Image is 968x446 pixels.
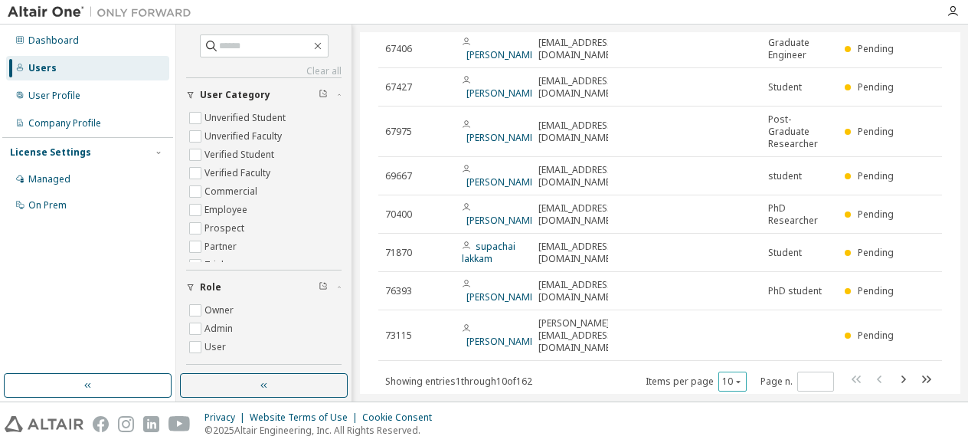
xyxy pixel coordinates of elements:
span: Pending [858,125,894,138]
span: 67975 [385,126,412,138]
span: Graduate Engineer [768,37,831,61]
span: 71870 [385,247,412,259]
a: [PERSON_NAME] [466,175,538,189]
span: Pending [858,208,894,221]
p: © 2025 Altair Engineering, Inc. All Rights Reserved. [204,424,441,437]
button: Role [186,271,342,304]
label: User [204,338,229,356]
span: Pending [858,169,894,182]
label: Verified Student [204,146,277,164]
span: 73115 [385,330,412,342]
span: Role [200,281,221,294]
img: Altair One [8,5,199,20]
label: Unverified Faculty [204,127,285,146]
a: supachai lakkam [462,240,515,265]
div: On Prem [28,199,67,212]
span: [EMAIL_ADDRESS][DOMAIN_NAME] [538,202,616,227]
span: Pending [858,284,894,297]
span: Pending [858,80,894,93]
div: Privacy [204,412,250,424]
span: [EMAIL_ADDRESS][DOMAIN_NAME] [538,241,616,265]
span: Items per page [646,372,747,392]
img: facebook.svg [93,416,109,432]
div: User Profile [28,90,80,102]
label: Owner [204,301,237,320]
span: Student [768,247,802,259]
img: instagram.svg [118,416,134,432]
label: Admin [204,320,236,338]
span: 69667 [385,170,412,182]
span: [EMAIL_ADDRESS][DOMAIN_NAME] [538,164,616,189]
label: Verified Faculty [204,164,273,182]
span: 67427 [385,81,412,93]
div: Dashboard [28,34,79,47]
span: User Category [200,89,270,101]
div: Cookie Consent [362,412,441,424]
img: altair_logo.svg [5,416,83,432]
label: Unverified Student [204,109,289,127]
span: Pending [858,329,894,342]
span: Pending [858,42,894,55]
a: [PERSON_NAME] [466,131,538,144]
label: Prospect [204,219,247,238]
span: PhD Researcher [768,202,831,227]
span: [PERSON_NAME][EMAIL_ADDRESS][DOMAIN_NAME] [538,317,616,354]
div: License Settings [10,146,91,159]
a: [PERSON_NAME] [466,290,538,303]
span: [EMAIL_ADDRESS][DOMAIN_NAME] [538,75,616,100]
button: 10 [722,375,743,388]
img: youtube.svg [168,416,191,432]
div: Users [28,62,57,74]
a: [PERSON_NAME] [466,214,538,227]
span: PhD student [768,285,822,297]
span: 67406 [385,43,412,55]
div: Website Terms of Use [250,412,362,424]
a: Clear all [186,65,342,77]
label: Trial [204,256,227,274]
label: Partner [204,238,240,256]
span: [EMAIL_ADDRESS][DOMAIN_NAME] [538,279,616,303]
button: User Category [186,78,342,112]
span: 70400 [385,208,412,221]
span: Clear filter [319,89,328,101]
div: Company Profile [28,117,101,130]
img: linkedin.svg [143,416,159,432]
a: [PERSON_NAME] [466,87,538,100]
span: Student [768,81,802,93]
a: [PERSON_NAME] [466,335,538,348]
span: Showing entries 1 through 10 of 162 [385,375,532,388]
label: Commercial [204,182,260,201]
span: [EMAIL_ADDRESS][DOMAIN_NAME] [538,37,616,61]
label: Employee [204,201,250,219]
span: [EMAIL_ADDRESS][DOMAIN_NAME] [538,120,616,144]
span: Page n. [760,372,834,392]
span: Pending [858,246,894,259]
div: Managed [28,173,70,185]
a: [PERSON_NAME] [466,48,538,61]
span: Post-Graduate Researcher [768,113,831,150]
span: 76393 [385,285,412,297]
span: Clear filter [319,281,328,294]
button: Status [186,365,342,398]
span: student [768,170,802,182]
